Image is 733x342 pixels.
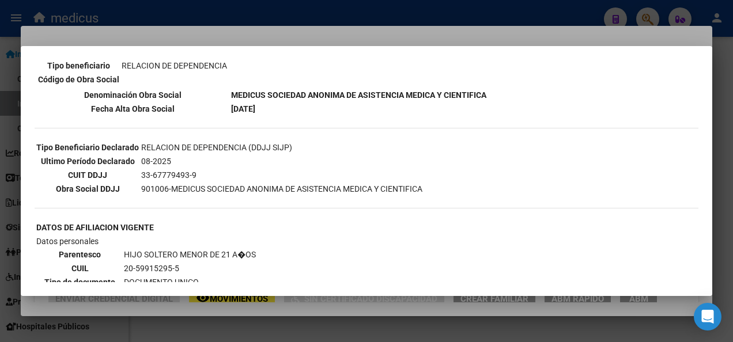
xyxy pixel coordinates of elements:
[141,155,423,168] td: 08-2025
[121,59,228,72] td: RELACION DE DEPENDENCIA
[36,102,229,115] th: Fecha Alta Obra Social
[123,276,256,288] td: DOCUMENTO UNICO
[36,223,154,232] b: DATOS DE AFILIACION VIGENTE
[231,104,255,113] b: [DATE]
[36,183,139,195] th: Obra Social DDJJ
[141,183,423,195] td: 901006-MEDICUS SOCIEDAD ANONIMA DE ASISTENCIA MEDICA Y CIENTIFICA
[37,262,122,275] th: CUIL
[36,89,229,101] th: Denominación Obra Social
[36,169,139,181] th: CUIT DDJJ
[231,90,486,100] b: MEDICUS SOCIEDAD ANONIMA DE ASISTENCIA MEDICA Y CIENTIFICA
[123,248,256,261] td: HIJO SOLTERO MENOR DE 21 A�OS
[37,73,120,86] th: Código de Obra Social
[37,276,122,288] th: Tipo de documento
[37,248,122,261] th: Parentesco
[141,141,423,154] td: RELACION DE DEPENDENCIA (DDJJ SIJP)
[694,303,721,330] div: Open Intercom Messenger
[37,59,120,72] th: Tipo beneficiario
[36,155,139,168] th: Ultimo Período Declarado
[36,141,139,154] th: Tipo Beneficiario Declarado
[141,169,423,181] td: 33-67779493-9
[123,262,256,275] td: 20-59915295-5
